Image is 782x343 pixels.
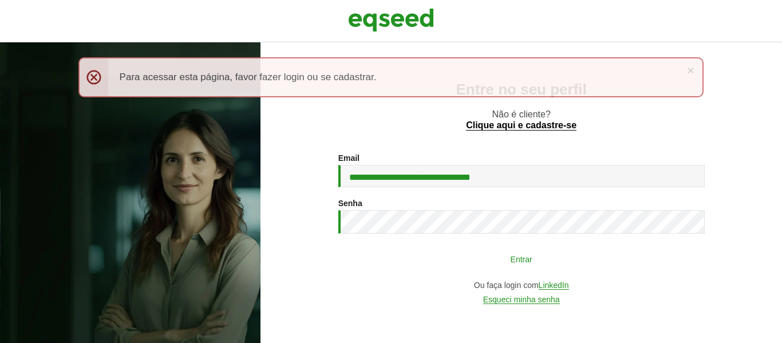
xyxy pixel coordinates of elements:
img: EqSeed Logo [348,6,434,34]
p: Não é cliente? [283,109,759,131]
div: Ou faça login com [338,281,705,290]
a: Clique aqui e cadastre-se [466,121,576,131]
a: Esqueci minha senha [483,295,560,304]
div: Para acessar esta página, favor fazer login ou se cadastrar. [78,57,704,97]
label: Senha [338,199,362,207]
button: Entrar [373,248,670,270]
a: LinkedIn [539,281,569,290]
label: Email [338,154,360,162]
a: × [687,64,694,76]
